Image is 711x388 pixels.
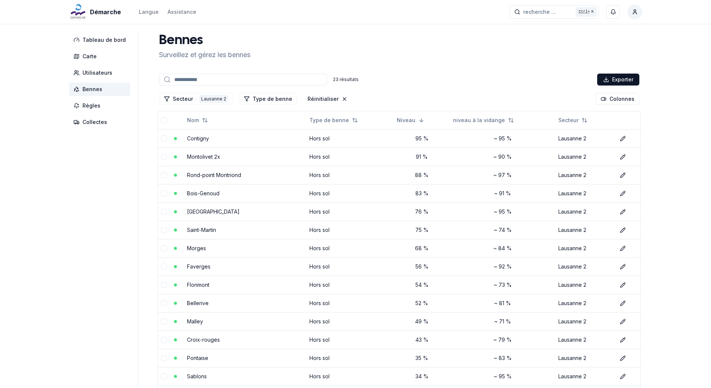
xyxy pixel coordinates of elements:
a: Contigny [187,135,209,142]
button: select-row [161,373,167,379]
div: 91 % [397,153,447,161]
div: ~ 97 % [453,171,552,179]
a: Croix-rouges [187,336,220,343]
td: Hors sol [306,312,393,330]
div: 52 % [397,299,447,307]
button: select-row [161,136,167,142]
a: Saint-Martin [187,227,216,233]
a: Malley [187,318,203,325]
p: Surveillez et gérez les bennes [159,50,250,60]
td: Hors sol [306,184,393,202]
a: [GEOGRAPHIC_DATA] [187,208,240,215]
div: 49 % [397,318,447,325]
button: Not sorted. Click to sort ascending. [305,114,362,126]
td: Lausanne 2 [555,367,614,385]
h1: Bennes [159,33,250,48]
button: Not sorted. Click to sort ascending. [183,114,212,126]
div: 76 % [397,208,447,215]
button: Not sorted. Click to sort ascending. [554,114,592,126]
td: Lausanne 2 [555,294,614,312]
a: Carte [69,50,133,63]
button: select-row [161,319,167,325]
div: ~ 71 % [453,318,552,325]
button: Cocher les colonnes [596,93,639,105]
td: Lausanne 2 [555,239,614,257]
div: ~ 92 % [453,263,552,270]
div: ~ 95 % [453,208,552,215]
a: Utilisateurs [69,66,133,80]
td: Hors sol [306,148,393,166]
div: 95 % [397,135,447,142]
span: Utilisateurs [82,69,112,77]
span: recherche ... [523,8,556,16]
td: Lausanne 2 [555,202,614,221]
td: Hors sol [306,276,393,294]
div: ~ 74 % [453,226,552,234]
div: 75 % [397,226,447,234]
a: Montolivet 2x [187,153,220,160]
span: niveau à la vidange [453,117,505,124]
div: 56 % [397,263,447,270]
td: Hors sol [306,221,393,239]
button: Exporter [597,74,639,86]
div: ~ 79 % [453,336,552,344]
td: Lausanne 2 [555,330,614,349]
span: Bennes [82,86,102,93]
td: Lausanne 2 [555,221,614,239]
td: Lausanne 2 [555,129,614,148]
button: select-row [161,172,167,178]
span: Carte [82,53,97,60]
a: Faverges [187,263,211,270]
td: Hors sol [306,202,393,221]
div: 43 % [397,336,447,344]
a: Sablons [187,373,207,379]
button: Filtrer les lignes [239,93,297,105]
a: Pontaise [187,355,208,361]
button: select-row [161,190,167,196]
td: Hors sol [306,239,393,257]
button: select-row [161,245,167,251]
td: Hors sol [306,166,393,184]
td: Lausanne 2 [555,276,614,294]
td: Hors sol [306,330,393,349]
div: ~ 91 % [453,190,552,197]
td: Hors sol [306,367,393,385]
div: 34 % [397,373,447,380]
td: Lausanne 2 [555,184,614,202]
button: select-row [161,209,167,215]
button: select-row [161,300,167,306]
td: Hors sol [306,349,393,367]
div: ~ 81 % [453,299,552,307]
td: Lausanne 2 [555,257,614,276]
button: select-row [161,355,167,361]
a: Florimont [187,282,209,288]
a: Collectes [69,115,133,129]
td: Lausanne 2 [555,349,614,367]
td: Hors sol [306,129,393,148]
span: Démarche [90,7,121,16]
button: Sorted descending. Click to sort ascending. [392,114,429,126]
div: 23 résultats [333,77,359,83]
td: Lausanne 2 [555,312,614,330]
button: recherche ...Ctrl+K [509,5,599,19]
div: 68 % [397,245,447,252]
div: ~ 83 % [453,354,552,362]
a: Bois-Genoud [187,190,219,196]
span: Type de benne [309,117,349,124]
td: Hors sol [306,294,393,312]
a: Bellerive [187,300,209,306]
div: 83 % [397,190,447,197]
a: Morges [187,245,206,251]
td: Lausanne 2 [555,166,614,184]
span: Niveau [397,117,415,124]
td: Hors sol [306,257,393,276]
button: select-row [161,337,167,343]
button: select-row [161,154,167,160]
a: Démarche [69,7,124,16]
button: select-row [161,264,167,270]
a: Assistance [168,7,196,16]
div: ~ 95 % [453,135,552,142]
span: Règles [82,102,100,109]
button: Filtrer les lignes [159,93,233,105]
